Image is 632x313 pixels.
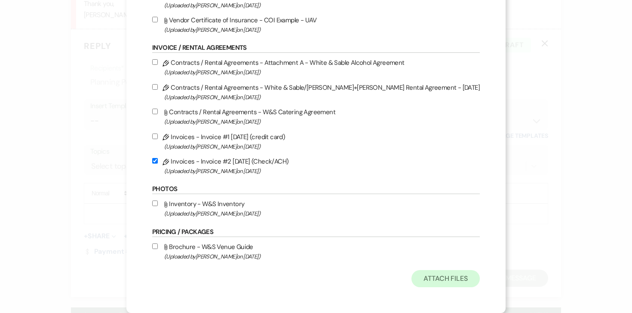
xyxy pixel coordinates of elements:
span: (Uploaded by [PERSON_NAME] on [DATE] ) [164,25,480,35]
span: (Uploaded by [PERSON_NAME] on [DATE] ) [164,117,480,127]
input: Contracts / Rental Agreements - W&S Catering Agreement(Uploaded by[PERSON_NAME]on [DATE]) [152,109,158,114]
input: Invoices - Invoice #1 [DATE] (credit card)(Uploaded by[PERSON_NAME]on [DATE]) [152,134,158,139]
button: Attach Files [411,270,480,287]
h6: Pricing / Packages [152,228,480,237]
span: (Uploaded by [PERSON_NAME] on [DATE] ) [164,0,480,10]
label: Invoices - Invoice #2 [DATE] (Check/ACH) [152,156,480,176]
span: (Uploaded by [PERSON_NAME] on [DATE] ) [164,142,480,152]
input: Inventory - W&S Inventory(Uploaded by[PERSON_NAME]on [DATE]) [152,201,158,206]
input: Invoices - Invoice #2 [DATE] (Check/ACH)(Uploaded by[PERSON_NAME]on [DATE]) [152,158,158,164]
label: Vendor Certificate of Insurance - COI Example - UAV [152,15,480,35]
h6: Invoice / Rental Agreements [152,43,480,53]
span: (Uploaded by [PERSON_NAME] on [DATE] ) [164,166,480,176]
label: Contracts / Rental Agreements - Attachment A - White & Sable Alcohol Agreement [152,57,480,77]
label: Contracts / Rental Agreements - W&S Catering Agreement [152,106,480,127]
label: Invoices - Invoice #1 [DATE] (credit card) [152,131,480,152]
span: (Uploaded by [PERSON_NAME] on [DATE] ) [164,209,480,219]
label: Brochure - W&S Venue Guide [152,241,480,261]
span: (Uploaded by [PERSON_NAME] on [DATE] ) [164,252,480,261]
label: Contracts / Rental Agreements - White & Sable/[PERSON_NAME]+[PERSON_NAME] Rental Agreement - [DATE] [152,82,480,102]
input: Contracts / Rental Agreements - Attachment A - White & Sable Alcohol Agreement(Uploaded by[PERSON... [152,59,158,65]
span: (Uploaded by [PERSON_NAME] on [DATE] ) [164,92,480,102]
input: Vendor Certificate of Insurance - COI Example - UAV(Uploaded by[PERSON_NAME]on [DATE]) [152,17,158,22]
input: Brochure - W&S Venue Guide(Uploaded by[PERSON_NAME]on [DATE]) [152,243,158,249]
input: Contracts / Rental Agreements - White & Sable/[PERSON_NAME]+[PERSON_NAME] Rental Agreement - [DAT... [152,84,158,90]
span: (Uploaded by [PERSON_NAME] on [DATE] ) [164,67,480,77]
label: Inventory - W&S Inventory [152,198,480,219]
h6: Photos [152,185,480,194]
